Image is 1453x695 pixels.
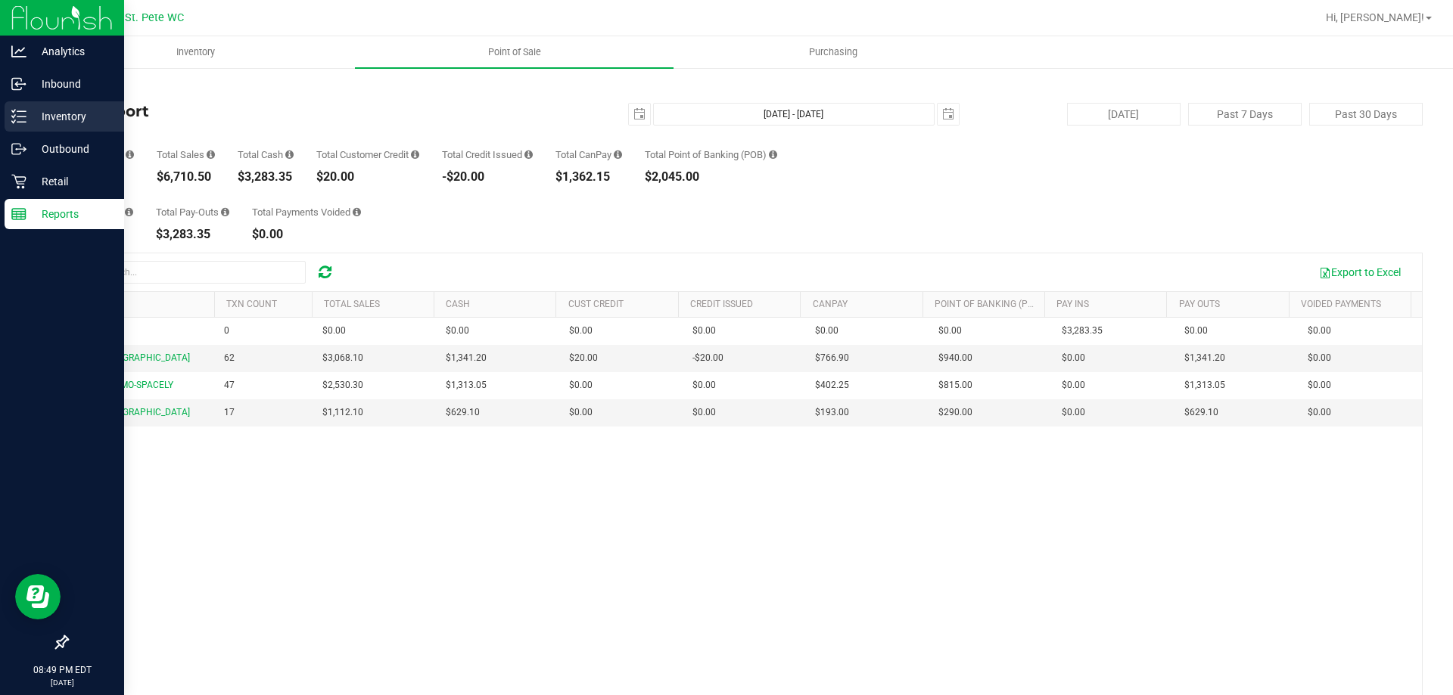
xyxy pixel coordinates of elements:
i: Sum of all successful, non-voided payment transaction amounts using CanPay (as well as manual Can... [614,150,622,160]
button: Past 7 Days [1188,103,1302,126]
span: select [629,104,650,125]
span: $629.10 [446,405,480,420]
div: $0.00 [252,228,361,240]
span: $0.00 [1308,324,1331,338]
i: Sum of all voided payment transaction amounts (excluding tips and transaction fees) within the da... [353,207,361,217]
span: 0 [224,324,229,338]
span: $766.90 [815,351,849,365]
span: $1,341.20 [1184,351,1225,365]
div: $3,283.35 [156,228,229,240]
div: $6,710.50 [157,171,215,183]
button: [DATE] [1067,103,1181,126]
span: $0.00 [692,405,716,420]
span: select [938,104,959,125]
span: 47 [224,378,235,392]
a: Point of Banking (POB) [935,299,1042,309]
span: $629.10 [1184,405,1218,420]
span: $3,068.10 [322,351,363,365]
span: $0.00 [569,324,593,338]
div: Total Cash [238,150,294,160]
span: $1,341.20 [446,351,487,365]
i: Sum of all successful, non-voided payment transaction amounts (excluding tips and transaction fee... [207,150,215,160]
span: Hi, [PERSON_NAME]! [1326,11,1424,23]
span: $0.00 [1308,405,1331,420]
span: $0.00 [1062,378,1085,392]
p: 08:49 PM EDT [7,663,117,677]
span: $1,313.05 [1184,378,1225,392]
iframe: Resource center [15,574,61,619]
div: $20.00 [316,171,419,183]
span: -$20.00 [692,351,723,365]
inline-svg: Retail [11,174,26,189]
button: Export to Excel [1309,259,1411,285]
div: -$20.00 [442,171,533,183]
a: Credit Issued [690,299,753,309]
p: Inventory [26,107,117,126]
a: Pay Ins [1056,299,1089,309]
span: $1,112.10 [322,405,363,420]
inline-svg: Analytics [11,44,26,59]
a: Pay Outs [1179,299,1220,309]
div: Total Pay-Outs [156,207,229,217]
span: $290.00 [938,405,972,420]
i: Sum of all successful, non-voided cash payment transaction amounts (excluding tips and transactio... [285,150,294,160]
span: $0.00 [1308,351,1331,365]
span: 17 [224,405,235,420]
a: Voided Payments [1301,299,1381,309]
i: Sum of the successful, non-voided point-of-banking payment transaction amounts, both via payment ... [769,150,777,160]
input: Search... [79,261,306,284]
div: Total CanPay [555,150,622,160]
inline-svg: Inventory [11,109,26,124]
div: Total Payments Voided [252,207,361,217]
p: Retail [26,172,117,191]
div: Total Sales [157,150,215,160]
i: Sum of all successful, non-voided payment transaction amounts using account credit as the payment... [411,150,419,160]
span: $3,283.35 [1062,324,1103,338]
a: Cust Credit [568,299,624,309]
span: Point of Sale [468,45,562,59]
span: Till 1 - [GEOGRAPHIC_DATA] [76,352,190,363]
p: Inbound [26,75,117,93]
div: $1,362.15 [555,171,622,183]
span: $0.00 [1308,378,1331,392]
div: Total Customer Credit [316,150,419,160]
span: $0.00 [1184,324,1208,338]
span: Purchasing [789,45,878,59]
a: Purchasing [674,36,992,68]
p: Analytics [26,42,117,61]
inline-svg: Outbound [11,141,26,157]
inline-svg: Inbound [11,76,26,92]
h4: Till Report [67,103,518,119]
a: Total Sales [324,299,380,309]
span: $940.00 [938,351,972,365]
i: Sum of all cash pay-outs removed from tills within the date range. [221,207,229,217]
i: Sum of all cash pay-ins added to tills within the date range. [125,207,133,217]
span: $1,313.05 [446,378,487,392]
span: $0.00 [692,324,716,338]
a: Cash [446,299,470,309]
span: $0.00 [1062,405,1085,420]
span: St. Pete WC [125,11,184,24]
i: Count of all successful payment transactions, possibly including voids, refunds, and cash-back fr... [126,150,134,160]
p: Reports [26,205,117,223]
span: Till 2 - COSMO-SPACELY [76,380,173,390]
p: [DATE] [7,677,117,688]
div: Total Credit Issued [442,150,533,160]
span: 62 [224,351,235,365]
span: $0.00 [569,378,593,392]
a: CanPay [813,299,848,309]
a: TXN Count [226,299,277,309]
span: Inventory [156,45,235,59]
span: $0.00 [1062,351,1085,365]
div: Total Point of Banking (POB) [645,150,777,160]
div: $2,045.00 [645,171,777,183]
a: Inventory [36,36,355,68]
span: $0.00 [938,324,962,338]
span: $20.00 [569,351,598,365]
span: $0.00 [569,405,593,420]
span: Till 4 - [GEOGRAPHIC_DATA] [76,407,190,417]
span: $0.00 [692,378,716,392]
span: $815.00 [938,378,972,392]
button: Past 30 Days [1309,103,1423,126]
inline-svg: Reports [11,206,26,222]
